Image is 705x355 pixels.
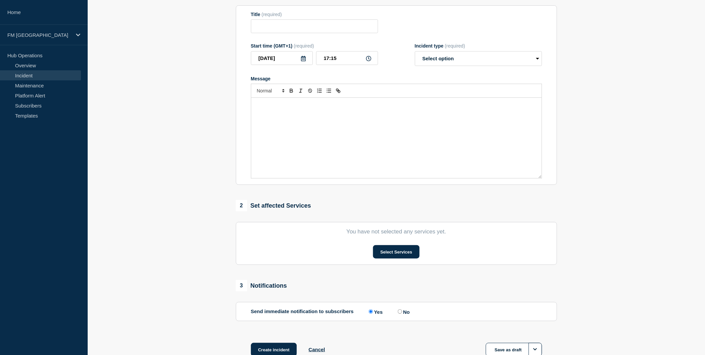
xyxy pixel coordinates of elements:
[251,308,542,315] div: Send immediate notification to subscribers
[251,19,378,33] input: Title
[315,87,324,95] button: Toggle ordered list
[415,51,542,66] select: Incident type
[305,87,315,95] button: Toggle strikethrough text
[236,280,287,291] div: Notifications
[287,87,296,95] button: Toggle bold text
[7,32,72,38] p: FM [GEOGRAPHIC_DATA]
[309,347,325,352] button: Cancel
[324,87,334,95] button: Toggle bulleted list
[251,228,542,235] p: You have not selected any services yet.
[236,280,247,291] span: 3
[445,43,465,49] span: (required)
[373,245,420,259] button: Select Services
[251,98,542,178] div: Message
[396,308,410,315] label: No
[262,12,282,17] span: (required)
[415,43,542,49] div: Incident type
[334,87,343,95] button: Toggle link
[254,87,287,95] span: Font size
[398,309,402,314] input: No
[316,51,378,65] input: HH:MM
[251,51,313,65] input: YYYY-MM-DD
[369,309,373,314] input: Yes
[251,12,378,17] div: Title
[236,200,247,211] span: 2
[296,87,305,95] button: Toggle italic text
[367,308,383,315] label: Yes
[294,43,314,49] span: (required)
[251,308,354,315] p: Send immediate notification to subscribers
[251,43,378,49] div: Start time (GMT+1)
[251,76,542,81] div: Message
[236,200,311,211] div: Set affected Services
